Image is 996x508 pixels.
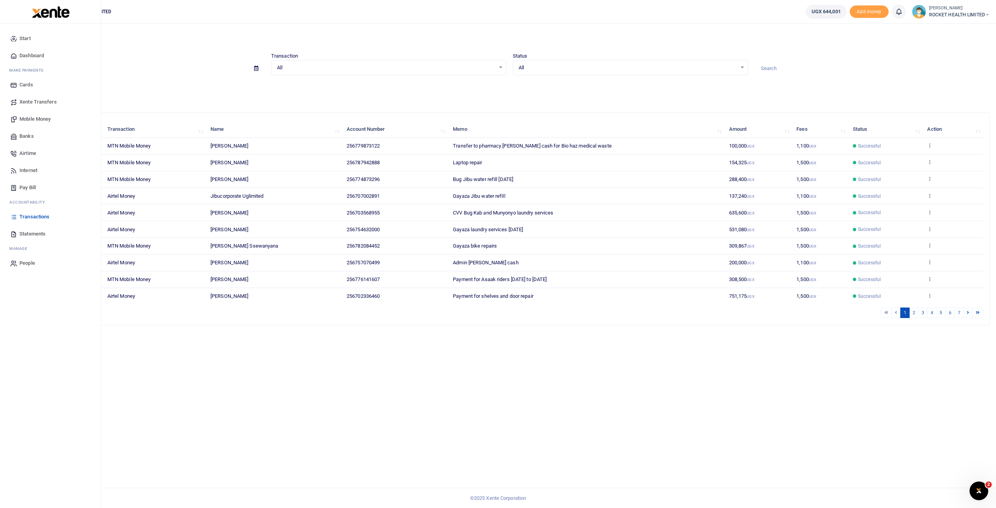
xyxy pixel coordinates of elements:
[912,5,926,19] img: profile-user
[210,227,248,232] span: [PERSON_NAME]
[858,193,881,200] span: Successful
[747,244,754,248] small: UGX
[900,308,910,318] a: 1
[809,261,816,265] small: UGX
[19,213,49,221] span: Transactions
[6,64,95,76] li: M
[806,5,847,19] a: UGX 644,001
[6,196,95,208] li: Ac
[809,161,816,165] small: UGX
[453,243,497,249] span: Gayaza bike repairs
[796,143,816,149] span: 1,100
[954,308,964,318] a: 7
[747,278,754,282] small: UGX
[809,228,816,232] small: UGX
[812,8,841,16] span: UGX 644,001
[747,211,754,215] small: UGX
[747,228,754,232] small: UGX
[6,30,95,47] a: Start
[809,194,816,199] small: UGX
[729,193,754,199] span: 137,240
[453,210,553,216] span: CVV Bug Kab and Munyonyo laundry services
[729,160,754,165] span: 154,325
[210,210,248,216] span: [PERSON_NAME]
[453,260,518,265] span: Admin [PERSON_NAME] cash
[519,64,737,72] span: All
[6,179,95,196] a: Pay Bill
[927,308,936,318] a: 4
[347,143,380,149] span: 256779873122
[6,47,95,64] a: Dashboard
[19,167,37,174] span: Internet
[210,160,248,165] span: [PERSON_NAME]
[347,160,380,165] span: 256787942888
[923,121,983,138] th: Action: activate to sort column ascending
[6,208,95,225] a: Transactions
[107,293,135,299] span: Airtel Money
[210,243,278,249] span: [PERSON_NAME] Ssewanyana
[347,276,380,282] span: 256776141607
[453,193,505,199] span: Gayaza Jibu water refill
[729,210,754,216] span: 635,600
[107,160,151,165] span: MTN Mobile Money
[747,144,754,148] small: UGX
[747,294,754,299] small: UGX
[858,293,881,300] span: Successful
[347,210,380,216] span: 256703568955
[729,143,754,149] span: 100,000
[849,121,923,138] th: Status: activate to sort column ascending
[107,143,151,149] span: MTN Mobile Money
[19,259,35,267] span: People
[796,176,816,182] span: 1,500
[747,194,754,199] small: UGX
[19,52,44,60] span: Dashboard
[210,176,248,182] span: [PERSON_NAME]
[15,199,45,205] span: countability
[30,33,990,42] h4: Transactions
[796,227,816,232] span: 1,500
[985,482,992,488] span: 2
[809,144,816,148] small: UGX
[347,193,380,199] span: 256707002891
[30,62,248,75] input: select period
[747,161,754,165] small: UGX
[858,259,881,266] span: Successful
[32,6,70,18] img: logo-large
[453,227,523,232] span: Gayaza laundry services [DATE]
[6,162,95,179] a: Internet
[729,243,754,249] span: 309,867
[107,193,135,199] span: Airtel Money
[6,93,95,111] a: Xente Transfers
[809,278,816,282] small: UGX
[858,243,881,250] span: Successful
[6,255,95,272] a: People
[210,143,248,149] span: [PERSON_NAME]
[19,98,57,106] span: Xente Transfers
[796,276,816,282] span: 1,500
[796,160,816,165] span: 1,500
[809,211,816,215] small: UGX
[107,176,151,182] span: MTN Mobile Money
[13,67,44,73] span: ake Payments
[347,260,380,265] span: 256757070499
[809,294,816,299] small: UGX
[729,260,754,265] span: 200,000
[796,243,816,249] span: 1,500
[347,243,380,249] span: 256782084452
[19,149,36,157] span: Airtime
[918,308,928,318] a: 3
[796,260,816,265] span: 1,100
[107,260,135,265] span: Airtel Money
[107,276,151,282] span: MTN Mobile Money
[107,210,135,216] span: Airtel Money
[6,243,95,255] li: M
[747,261,754,265] small: UGX
[850,5,889,18] span: Add money
[929,5,990,12] small: [PERSON_NAME]
[936,308,945,318] a: 5
[453,143,612,149] span: Transfer to pharmacy [PERSON_NAME] cash for Bio haz medical waste
[724,121,792,138] th: Amount: activate to sort column ascending
[850,5,889,18] li: Toup your wallet
[858,276,881,283] span: Successful
[912,5,990,19] a: profile-user [PERSON_NAME] ROCKET HEALTH LIMITED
